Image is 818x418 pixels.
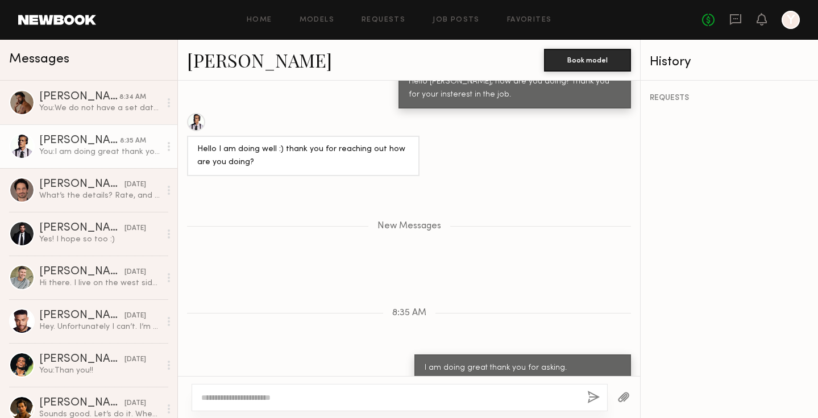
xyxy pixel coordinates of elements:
a: Favorites [507,16,552,24]
div: [DATE] [124,354,146,365]
div: 8:34 AM [119,92,146,103]
div: [PERSON_NAME] [39,223,124,234]
div: 8:35 AM [120,136,146,147]
span: 8:35 AM [392,308,426,318]
div: [PERSON_NAME] [39,266,124,278]
a: Book model [544,55,631,64]
div: [DATE] [124,223,146,234]
a: Job Posts [433,16,480,24]
div: Hey. Unfortunately I can’t. I’m booked and away right now. I’m free the 21-27 [39,321,160,332]
div: You: We do not have a set date as of now but mostly begining of October. Still looking for talent... [39,103,160,114]
a: Y [782,11,800,29]
div: Hi there. I live on the west side in [GEOGRAPHIC_DATA], so downtown won’t work for a fitting as i... [39,278,160,289]
div: [DATE] [124,179,146,190]
div: Hello [PERSON_NAME], how are you doing? Thank you for your insterest in the job. [409,76,621,102]
button: Book model [544,49,631,72]
span: Messages [9,53,69,66]
div: You: Than you!! [39,365,160,376]
div: [DATE] [124,267,146,278]
div: [PERSON_NAME] [39,135,120,147]
div: History [650,56,809,69]
div: [PERSON_NAME] [39,398,124,409]
div: REQUESTS [650,94,809,102]
div: I am doing great thank you for asking. Would you have any time to come for a quick fitting? [425,362,621,388]
a: [PERSON_NAME] [187,48,332,72]
div: You: I am doing great thank you for asking. Would you have any time to come for a quick fitting? [39,147,160,157]
div: Yes! I hope so too :) [39,234,160,245]
div: [PERSON_NAME] [39,91,119,103]
div: [PERSON_NAME] [39,354,124,365]
div: [DATE] [124,311,146,321]
div: What’s the details? Rate, and proposed work date ? [39,190,160,201]
span: New Messages [377,221,441,231]
div: [PERSON_NAME] [39,310,124,321]
div: [PERSON_NAME] [39,179,124,190]
a: Requests [362,16,405,24]
a: Home [247,16,272,24]
a: Models [300,16,334,24]
div: [DATE] [124,398,146,409]
div: Hello I am doing well :) thank you for reaching out how are you doing? [197,143,409,169]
